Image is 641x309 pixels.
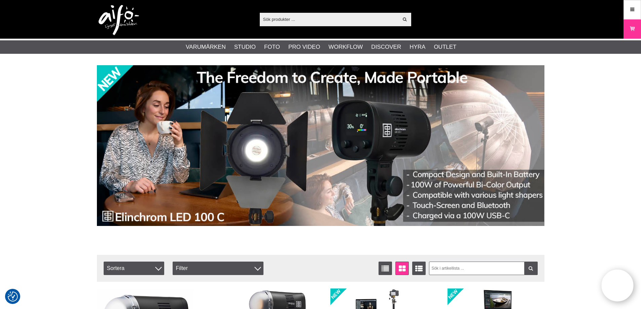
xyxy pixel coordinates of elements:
[371,43,401,51] a: Discover
[524,262,538,275] a: Filtrera
[429,262,538,275] input: Sök i artikellista ...
[260,14,399,24] input: Sök produkter ...
[395,262,409,275] a: Fönstervisning
[409,43,425,51] a: Hyra
[8,291,18,303] button: Samtyckesinställningar
[264,43,280,51] a: Foto
[104,262,164,275] span: Sortera
[8,292,18,302] img: Revisit consent button
[97,65,544,226] img: Annons:002 banner-elin-led100c11390x.jpg
[328,43,363,51] a: Workflow
[99,5,139,35] img: logo.png
[434,43,456,51] a: Outlet
[288,43,320,51] a: Pro Video
[186,43,226,51] a: Varumärken
[412,262,426,275] a: Utökad listvisning
[234,43,256,51] a: Studio
[173,262,263,275] div: Filter
[379,262,392,275] a: Listvisning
